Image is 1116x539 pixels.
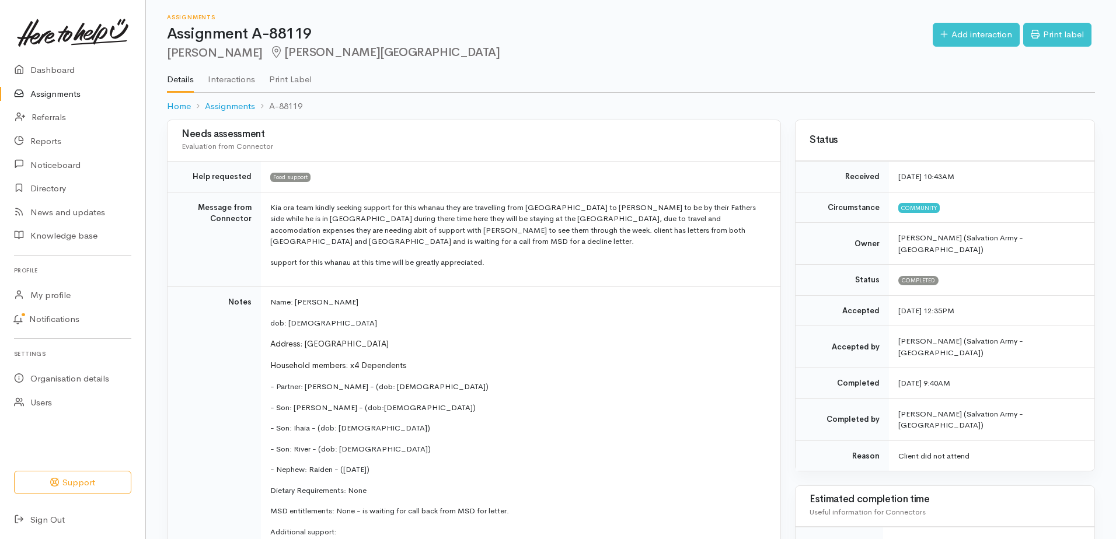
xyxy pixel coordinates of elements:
[270,443,766,455] p: - Son: River - (dob: [DEMOGRAPHIC_DATA])
[933,23,1020,47] a: Add interaction
[14,471,131,495] button: Support
[270,338,389,349] span: Address: [GEOGRAPHIC_DATA]
[796,368,889,399] td: Completed
[889,326,1094,368] td: [PERSON_NAME] (Salvation Army - [GEOGRAPHIC_DATA])
[270,296,766,308] p: Name: [PERSON_NAME]
[14,346,131,362] h6: Settings
[889,398,1094,440] td: [PERSON_NAME] (Salvation Army - [GEOGRAPHIC_DATA])
[255,100,302,113] li: A-88119
[270,202,766,247] p: Kia ora team kindly seeking support for this whanau they are travelling from [GEOGRAPHIC_DATA] to...
[168,162,261,192] td: Help requested
[270,526,766,538] p: Additional support:
[270,485,766,496] p: Dietary Requirements: None
[167,14,933,20] h6: Assignments
[898,306,954,316] time: [DATE] 12:35PM
[796,440,889,471] td: Reason
[167,100,191,113] a: Home
[270,257,766,268] p: support for this whanau at this time will be greatly appreciated.
[796,265,889,296] td: Status
[898,378,950,388] time: [DATE] 9:40AM
[270,381,766,393] p: - Partner: [PERSON_NAME] - (dob: [DEMOGRAPHIC_DATA])
[810,135,1080,146] h3: Status
[168,192,261,287] td: Message from Connector
[167,93,1095,120] nav: breadcrumb
[182,141,273,151] span: Evaluation from Connector
[796,192,889,223] td: Circumstance
[898,203,940,212] span: Community
[270,360,406,370] span: Household members: x4 Dependents
[796,398,889,440] td: Completed by
[796,162,889,192] td: Received
[205,100,255,113] a: Assignments
[270,464,766,475] p: - Nephew: Raiden - ([DATE])
[796,295,889,326] td: Accepted
[270,317,766,329] p: dob: [DEMOGRAPHIC_DATA]
[269,59,312,92] a: Print Label
[1023,23,1091,47] a: Print label
[898,233,1023,254] span: [PERSON_NAME] (Salvation Army - [GEOGRAPHIC_DATA])
[182,129,766,140] h3: Needs assessment
[796,326,889,368] td: Accepted by
[270,422,766,434] p: - Son: Ihaia - (dob: [DEMOGRAPHIC_DATA])
[270,402,766,414] p: - Son: [PERSON_NAME] - (dob:[DEMOGRAPHIC_DATA])
[810,507,926,517] span: Useful information for Connectors
[270,505,766,517] p: MSD entitlements: None - is waiting for call back from MSD for letter.
[898,276,939,285] span: Completed
[889,440,1094,471] td: Client did not attend
[810,494,1080,505] h3: Estimated completion time
[167,26,933,43] h1: Assignment A-88119
[14,262,131,278] h6: Profile
[167,59,194,93] a: Details
[270,45,500,60] span: [PERSON_NAME][GEOGRAPHIC_DATA]
[167,46,933,60] h2: [PERSON_NAME]
[898,171,954,181] time: [DATE] 10:43AM
[208,59,255,92] a: Interactions
[796,223,889,265] td: Owner
[270,173,311,182] span: Food support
